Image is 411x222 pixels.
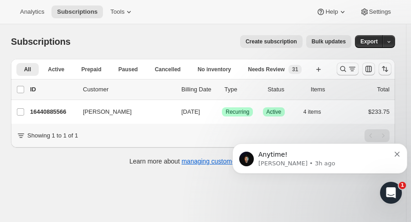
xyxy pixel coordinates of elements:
p: Showing 1 to 1 of 1 [27,131,78,140]
span: [DATE] [181,108,200,115]
button: Help [311,5,352,18]
div: 16440885566[PERSON_NAME][DATE]SuccessRecurringSuccessActive4 items$233.75 [30,106,390,118]
span: Recurring [226,108,249,116]
p: 16440885566 [30,107,76,116]
span: Create subscription [246,38,297,45]
button: Sort the results [379,63,391,75]
span: Bulk updates [312,38,346,45]
p: Total [377,85,390,94]
span: Paused [118,66,138,73]
button: More views [16,78,64,87]
button: Settings [354,5,396,18]
button: Analytics [15,5,50,18]
span: Needs Review [248,66,285,73]
span: Help [325,8,338,16]
span: All [24,66,31,73]
p: Learn more about [129,157,277,166]
iframe: Intercom live chat [380,182,402,204]
p: Customer [83,85,174,94]
p: Billing Date [181,85,217,94]
p: Status [267,85,303,94]
button: Customize table column order and visibility [362,63,375,75]
span: Analytics [20,8,44,16]
iframe: Intercom notifications message [229,124,411,197]
span: 31 [292,66,298,73]
div: Items [311,85,347,94]
span: Prepaid [82,66,102,73]
a: managing customer subscriptions [181,158,277,165]
button: Tools [105,5,139,18]
button: [PERSON_NAME] [77,105,169,119]
span: Settings [369,8,391,16]
span: Subscriptions [57,8,98,16]
span: 1 [399,182,406,189]
div: Type [225,85,261,94]
button: Search and filter results [337,63,359,75]
button: 4 items [303,106,331,118]
button: Create subscription [240,35,303,48]
span: Export [360,38,378,45]
span: Active [48,66,64,73]
span: $233.75 [368,108,390,115]
p: ID [30,85,76,94]
span: 4 items [303,108,321,116]
button: Bulk updates [306,35,351,48]
button: Create new view [311,63,326,76]
span: Active [267,108,282,116]
span: Subscriptions [11,37,71,47]
span: [PERSON_NAME] [83,107,132,116]
span: Cancelled [155,66,181,73]
div: IDCustomerBilling DateTypeStatusItemsTotal [30,85,390,94]
span: No inventory [198,66,231,73]
button: Subscriptions [51,5,103,18]
button: Export [355,35,383,48]
span: Tools [110,8,124,16]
